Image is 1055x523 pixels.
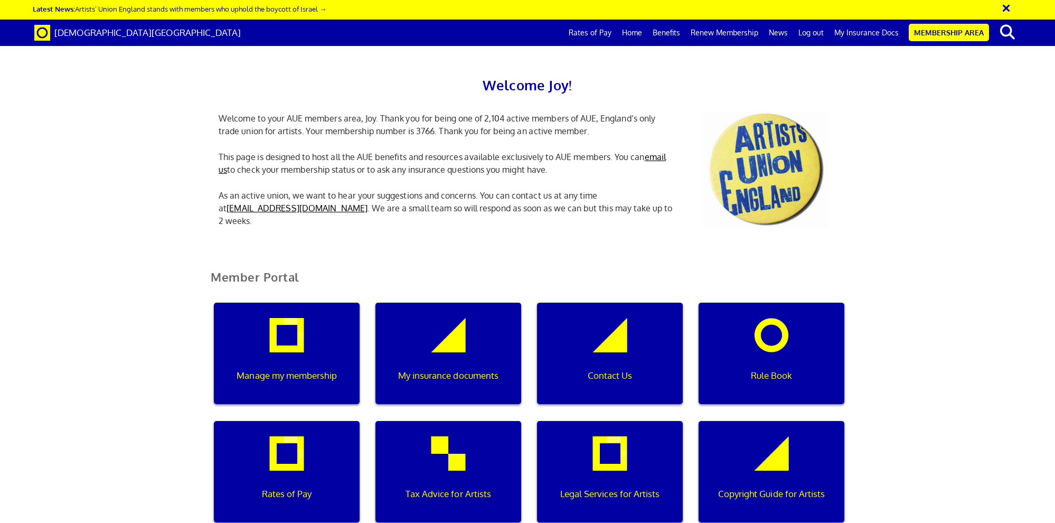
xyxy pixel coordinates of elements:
p: As an active union, we want to hear your suggestions and concerns. You can contact us at any time... [211,189,686,227]
a: Manage my membership [206,303,368,421]
span: [DEMOGRAPHIC_DATA][GEOGRAPHIC_DATA] [54,27,241,38]
a: Brand [DEMOGRAPHIC_DATA][GEOGRAPHIC_DATA] [26,20,249,46]
p: Manage my membership [221,369,352,382]
a: Membership Area [909,24,989,41]
strong: Latest News: [33,4,75,13]
a: Renew Membership [685,20,764,46]
button: search [991,21,1023,43]
h2: Member Portal [203,270,852,296]
a: News [764,20,793,46]
a: My insurance documents [368,303,529,421]
a: Rates of Pay [563,20,617,46]
p: This page is designed to host all the AUE benefits and resources available exclusively to AUE mem... [211,151,686,176]
a: My Insurance Docs [829,20,904,46]
p: Rule Book [706,369,837,382]
a: Contact Us [529,303,691,421]
p: Contact Us [544,369,675,382]
p: Welcome to your AUE members area, Joy. Thank you for being one of 2,104 active members of AUE, En... [211,112,686,137]
p: My insurance documents [383,369,514,382]
a: Rule Book [691,303,852,421]
a: Home [617,20,647,46]
a: Latest News:Artists’ Union England stands with members who uphold the boycott of Israel → [33,4,326,13]
h2: Welcome Joy! [211,74,844,96]
p: Legal Services for Artists [544,487,675,501]
p: Copyright Guide for Artists [706,487,837,501]
a: Benefits [647,20,685,46]
p: Tax Advice for Artists [383,487,514,501]
a: [EMAIL_ADDRESS][DOMAIN_NAME] [227,203,368,213]
p: Rates of Pay [221,487,352,501]
a: Log out [793,20,829,46]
